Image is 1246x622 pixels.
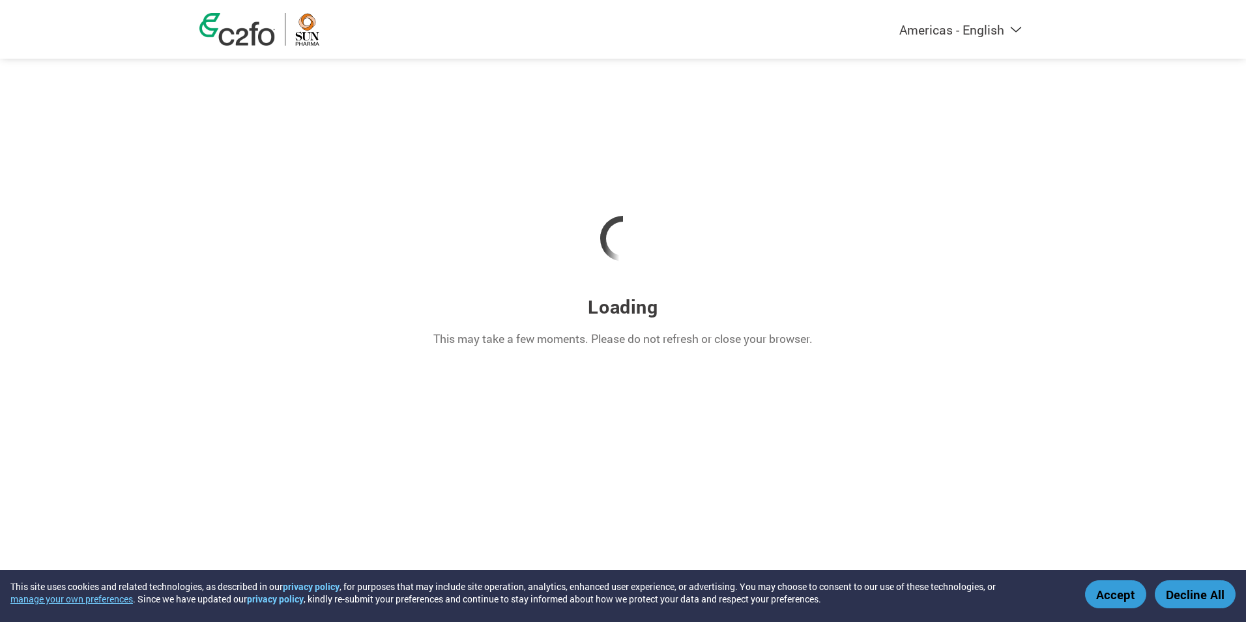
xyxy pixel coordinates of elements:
img: Sun Pharma [295,13,319,46]
button: Accept [1085,580,1146,608]
img: c2fo logo [199,13,275,46]
h3: Loading [588,294,658,319]
a: privacy policy [283,580,340,593]
button: manage your own preferences [10,593,133,605]
button: Decline All [1155,580,1236,608]
p: This may take a few moments. Please do not refresh or close your browser. [433,331,813,348]
div: This site uses cookies and related technologies, as described in our , for purposes that may incl... [10,580,1066,605]
a: privacy policy [247,593,304,605]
